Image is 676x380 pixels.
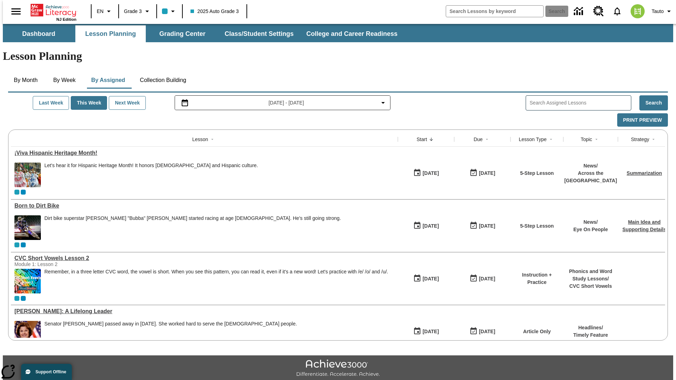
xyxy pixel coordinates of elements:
[14,203,394,209] a: Born to Dirt Bike, Lessons
[14,255,394,261] a: CVC Short Vowels Lesson 2, Lessons
[627,170,662,176] a: Summarization
[479,169,495,178] div: [DATE]
[178,99,388,107] button: Select the date range menu item
[639,95,668,110] button: Search
[44,215,341,221] div: Dirt bike superstar [PERSON_NAME] "Bubba" [PERSON_NAME] started racing at age [DEMOGRAPHIC_DATA]....
[589,2,608,21] a: Resource Center, Will open in new tab
[573,324,608,331] p: Headlines /
[14,261,120,267] div: Module 1: Lesson 2
[520,222,554,230] p: 5-Step Lesson
[467,166,497,180] button: 09/01/25: Last day the lesson can be accessed
[44,321,297,327] div: Senator [PERSON_NAME] passed away in [DATE]. She worked hard to serve the [DEMOGRAPHIC_DATA] people.
[8,72,43,89] button: By Month
[301,25,403,42] button: College and Career Readiness
[631,136,649,143] div: Strategy
[411,166,441,180] button: 09/01/25: First time the lesson was available
[44,163,258,169] div: Let's hear it for Hispanic Heritage Month! It honors [DEMOGRAPHIC_DATA] and Hispanic culture.
[124,8,142,15] span: Grade 3
[21,190,26,195] div: OL 2025 Auto Grade 4
[423,274,439,283] div: [DATE]
[190,8,239,15] span: 2025 Auto Grade 3
[14,308,394,315] a: Dianne Feinstein: A Lifelong Leader, Lessons
[269,99,304,107] span: [DATE] - [DATE]
[3,24,673,42] div: SubNavbar
[71,96,107,110] button: This Week
[21,296,26,301] div: OL 2025 Auto Grade 4
[467,219,497,233] button: 09/01/25: Last day the lesson can be accessed
[592,135,601,144] button: Sort
[631,4,645,18] img: avatar image
[14,190,19,195] div: Current Class
[97,8,104,15] span: EN
[617,113,668,127] button: Print Preview
[6,1,26,22] button: Open side menu
[3,25,404,42] div: SubNavbar
[21,242,26,247] div: OL 2025 Auto Grade 4
[523,328,551,335] p: Article Only
[44,163,258,187] div: Let's hear it for Hispanic Heritage Month! It honors Hispanic Americans and Hispanic culture.
[570,2,589,21] a: Data Center
[649,135,658,144] button: Sort
[4,25,74,42] button: Dashboard
[479,327,495,336] div: [DATE]
[519,136,546,143] div: Lesson Type
[483,135,491,144] button: Sort
[14,215,41,240] img: Motocross racer James Stewart flies through the air on his dirt bike.
[47,72,82,89] button: By Week
[14,242,19,247] div: Current Class
[14,255,394,261] div: CVC Short Vowels Lesson 2
[379,99,387,107] svg: Collapse Date Range Filter
[44,321,297,346] div: Senator Dianne Feinstein passed away in September 2023. She worked hard to serve the American peo...
[479,222,495,230] div: [DATE]
[547,135,555,144] button: Sort
[14,308,394,315] div: Dianne Feinstein: A Lifelong Leader
[467,325,497,338] button: 09/01/25: Last day the lesson can be accessed
[3,50,673,63] h1: Lesson Planning
[14,296,19,301] div: Current Class
[219,25,299,42] button: Class/Student Settings
[44,269,388,293] div: Remember, in a three letter CVC word, the vowel is short. When you see this pattern, you can read...
[21,364,72,380] button: Support Offline
[474,136,483,143] div: Due
[622,219,666,232] a: Main Idea and Supporting Details
[75,25,146,42] button: Lesson Planning
[56,17,76,21] span: NJ Edition
[411,219,441,233] button: 09/01/25: First time the lesson was available
[573,218,608,226] p: News /
[86,72,131,89] button: By Assigned
[147,25,218,42] button: Grading Center
[296,360,380,378] img: Achieve3000 Differentiate Accelerate Achieve
[573,226,608,233] p: Eye On People
[423,327,439,336] div: [DATE]
[467,272,497,285] button: 09/01/25: Last day the lesson can be accessed
[649,5,676,18] button: Profile/Settings
[192,136,208,143] div: Lesson
[573,331,608,339] p: Timely Feature
[14,150,394,156] div: ¡Viva Hispanic Heritage Month!
[567,268,614,283] p: Phonics and Word Study Lessons /
[479,274,495,283] div: [DATE]
[567,283,614,290] p: CVC Short Vowels
[411,272,441,285] button: 09/01/25: First time the lesson was available
[564,162,617,170] p: News /
[564,170,617,184] p: Across the [GEOGRAPHIC_DATA]
[14,269,41,293] img: CVC Short Vowels Lesson 2.
[581,136,592,143] div: Topic
[514,271,560,286] p: Instruction + Practice
[159,5,180,18] button: Class color is light blue. Change class color
[208,135,217,144] button: Sort
[31,3,76,17] a: Home
[44,215,341,240] div: Dirt bike superstar James "Bubba" Stewart started racing at age 4. He's still going strong.
[652,8,664,15] span: Tauto
[14,321,41,346] img: Senator Dianne Feinstein of California smiles with the U.S. flag behind her.
[94,5,116,18] button: Language: EN, Select a language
